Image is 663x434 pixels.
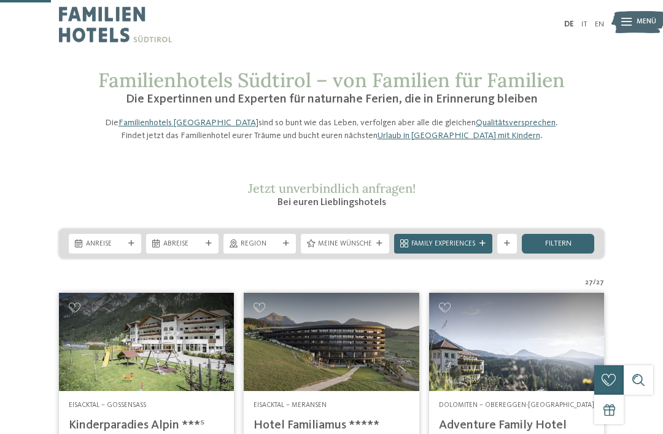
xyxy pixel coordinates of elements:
p: Die sind so bunt wie das Leben, verfolgen aber alle die gleichen . Findet jetzt das Familienhotel... [98,117,565,141]
a: DE [564,20,574,28]
span: Eisacktal – Meransen [254,401,327,409]
a: EN [595,20,604,28]
span: Region [241,239,279,249]
span: Meine Wünsche [318,239,372,249]
span: / [593,278,596,288]
a: Qualitätsversprechen [476,118,556,127]
span: Bei euren Lieblingshotels [277,198,386,207]
img: Kinderparadies Alpin ***ˢ [59,293,234,391]
h4: Kinderparadies Alpin ***ˢ [69,418,224,433]
span: filtern [545,240,572,248]
span: Family Experiences [411,239,475,249]
span: Abreise [163,239,201,249]
span: Jetzt unverbindlich anfragen! [248,180,416,196]
span: Dolomiten – Obereggen-[GEOGRAPHIC_DATA] [439,401,594,409]
span: Anreise [86,239,124,249]
img: Adventure Family Hotel Maria **** [429,293,604,391]
span: 27 [585,278,593,288]
span: 27 [596,278,604,288]
span: Familienhotels Südtirol – von Familien für Familien [98,68,565,93]
span: Eisacktal – Gossensass [69,401,146,409]
a: IT [581,20,587,28]
span: Die Expertinnen und Experten für naturnahe Ferien, die in Erinnerung bleiben [126,93,538,106]
span: Menü [637,17,656,27]
img: Familienhotels gesucht? Hier findet ihr die besten! [244,293,419,391]
a: Urlaub in [GEOGRAPHIC_DATA] mit Kindern [378,131,540,140]
a: Familienhotels [GEOGRAPHIC_DATA] [118,118,258,127]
